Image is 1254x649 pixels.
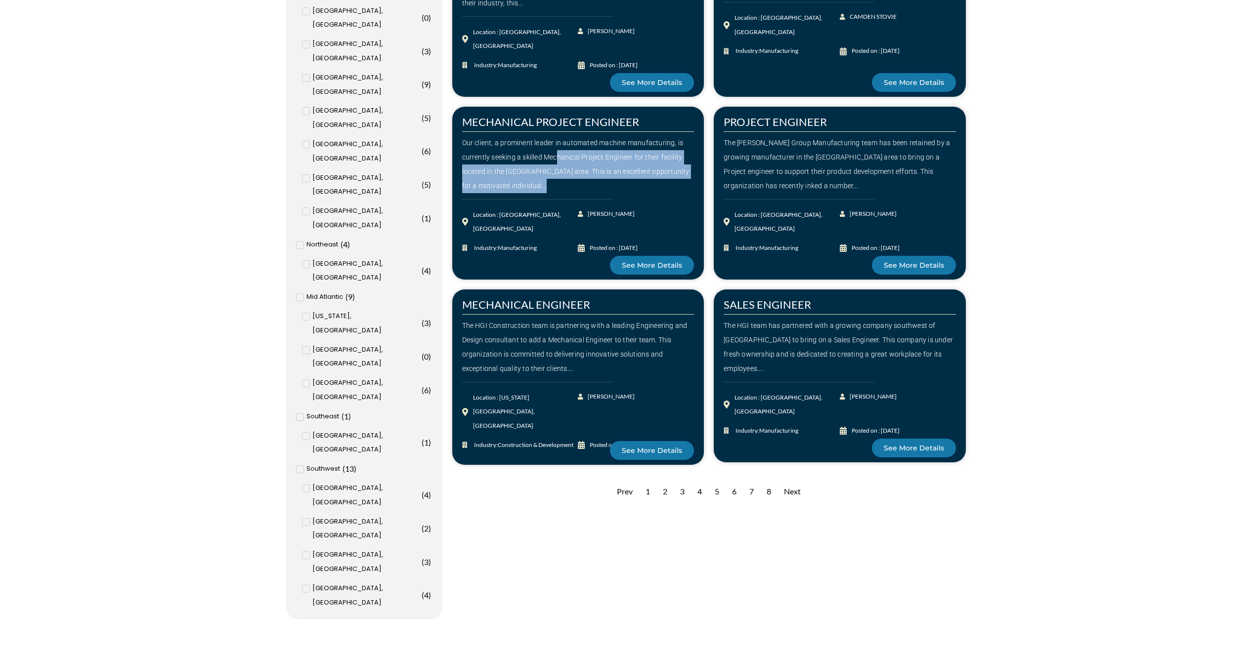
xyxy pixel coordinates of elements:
[341,240,343,249] span: (
[847,10,897,24] span: CAMDEN STOVIE
[872,439,956,457] a: See More Details
[422,490,424,499] span: (
[429,524,431,533] span: )
[462,58,578,73] a: Industry:Manufacturing
[840,10,898,24] a: CAMDEN STOVIE
[710,480,724,504] div: 5
[462,298,590,311] a: MECHANICAL ENGINEER
[612,480,638,504] div: Prev
[724,298,811,311] a: SALES ENGINEER
[735,208,840,237] div: Location : [GEOGRAPHIC_DATA], [GEOGRAPHIC_DATA]
[610,441,694,460] a: See More Details
[424,318,429,327] span: 3
[884,79,944,86] span: See More Details
[429,385,431,395] span: )
[727,480,741,504] div: 6
[354,464,356,473] span: )
[344,411,348,421] span: 1
[590,58,638,73] div: Posted on : [DATE]
[472,58,537,73] span: Industry:
[422,213,424,223] span: (
[658,480,672,504] div: 2
[343,464,345,473] span: (
[424,524,429,533] span: 2
[610,73,694,92] a: See More Details
[424,352,429,361] span: 0
[312,204,419,233] span: [GEOGRAPHIC_DATA], [GEOGRAPHIC_DATA]
[429,213,431,223] span: )
[312,137,419,166] span: [GEOGRAPHIC_DATA], [GEOGRAPHIC_DATA]
[312,37,419,66] span: [GEOGRAPHIC_DATA], [GEOGRAPHIC_DATA]
[759,244,798,251] span: Manufacturing
[424,146,429,156] span: 6
[641,480,655,504] div: 1
[422,318,424,327] span: (
[422,146,424,156] span: (
[578,207,636,221] a: [PERSON_NAME]
[498,61,537,69] span: Manufacturing
[724,136,956,193] div: The [PERSON_NAME] Group Manufacturing team has been retained by a growing manufacturer in the [GE...
[306,462,340,476] span: Southwest
[733,241,798,255] span: Industry:
[343,240,347,249] span: 4
[429,438,431,447] span: )
[622,79,682,86] span: See More Details
[590,241,638,255] div: Posted on : [DATE]
[422,524,424,533] span: (
[735,391,840,419] div: Location : [GEOGRAPHIC_DATA], [GEOGRAPHIC_DATA]
[429,46,431,56] span: )
[779,480,806,504] div: Next
[429,113,431,122] span: )
[312,548,419,576] span: [GEOGRAPHIC_DATA], [GEOGRAPHIC_DATA]
[312,581,419,610] span: [GEOGRAPHIC_DATA], [GEOGRAPHIC_DATA]
[462,136,694,193] div: Our client, a prominent leader in automated machine manufacturing, is currently seeking a skilled...
[724,319,956,375] div: The HGI team has partnered with a growing company southwest of [GEOGRAPHIC_DATA] to bring on a Sa...
[759,427,798,434] span: Manufacturing
[724,115,827,128] a: PROJECT ENGINEER
[675,480,690,504] div: 3
[578,390,636,404] a: [PERSON_NAME]
[429,490,431,499] span: )
[744,480,759,504] div: 7
[424,266,429,275] span: 4
[724,424,840,438] a: Industry:Manufacturing
[312,4,419,33] span: [GEOGRAPHIC_DATA], [GEOGRAPHIC_DATA]
[424,590,429,600] span: 4
[352,292,355,301] span: )
[473,25,578,54] div: Location : [GEOGRAPHIC_DATA], [GEOGRAPHIC_DATA]
[847,390,897,404] span: [PERSON_NAME]
[346,292,348,301] span: (
[585,207,635,221] span: [PERSON_NAME]
[462,319,694,375] div: The HGI Construction team is partnering with a leading Engineering and Design consultant to add a...
[348,411,351,421] span: )
[312,376,419,405] span: [GEOGRAPHIC_DATA], [GEOGRAPHIC_DATA]
[462,115,639,128] a: MECHANICAL PROJECT ENGINEER
[622,262,682,269] span: See More Details
[429,80,431,89] span: )
[348,292,352,301] span: 9
[724,241,840,255] a: Industry:Manufacturing
[429,180,431,189] span: )
[424,180,429,189] span: 5
[847,207,897,221] span: [PERSON_NAME]
[424,557,429,567] span: 3
[422,557,424,567] span: (
[347,240,350,249] span: )
[733,424,798,438] span: Industry:
[759,47,798,54] span: Manufacturing
[306,409,339,424] span: Southeast
[422,590,424,600] span: (
[429,266,431,275] span: )
[692,480,707,504] div: 4
[872,256,956,275] a: See More Details
[585,390,635,404] span: [PERSON_NAME]
[312,309,419,338] span: [US_STATE], [GEOGRAPHIC_DATA]
[422,46,424,56] span: (
[429,13,431,22] span: )
[342,411,344,421] span: (
[424,80,429,89] span: 9
[735,11,840,40] div: Location : [GEOGRAPHIC_DATA], [GEOGRAPHIC_DATA]
[872,73,956,92] a: See More Details
[578,24,636,39] a: [PERSON_NAME]
[429,318,431,327] span: )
